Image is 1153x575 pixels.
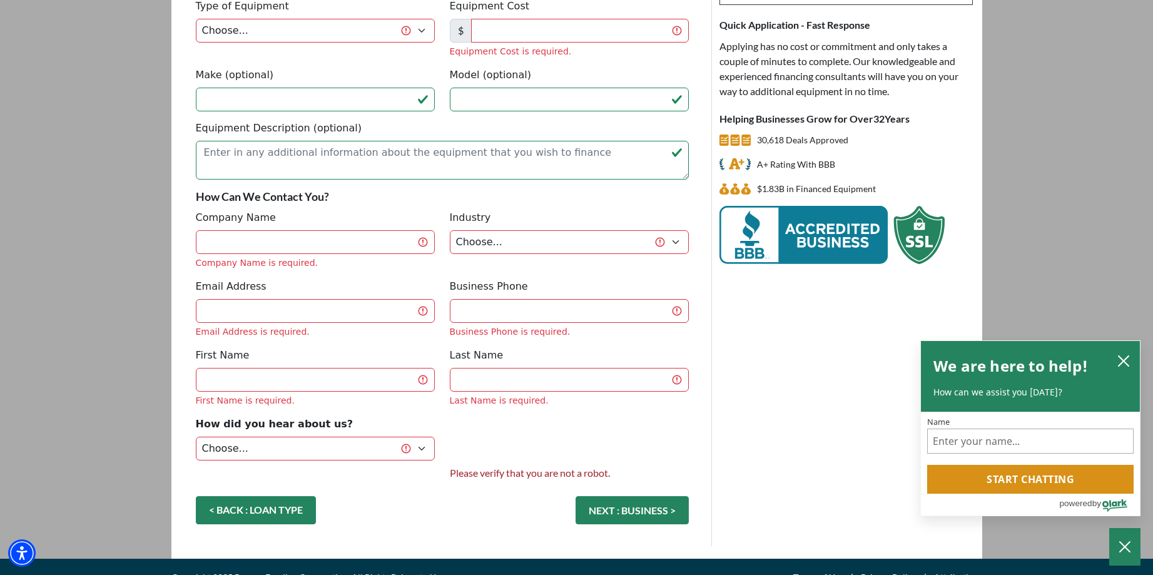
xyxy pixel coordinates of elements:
button: Close Chatbox [1109,528,1140,566]
iframe: reCAPTCHA [450,417,640,466]
span: by [1092,496,1101,511]
label: First Name [196,348,250,363]
button: close chatbox [1114,352,1134,369]
p: $1,827,664,895 in Financed Equipment [757,181,876,196]
button: Start chatting [927,465,1134,494]
label: Email Address [196,279,267,294]
button: NEXT : BUSINESS > [576,496,689,524]
label: Model (optional) [450,68,531,83]
label: Industry [450,210,491,225]
div: Equipment Cost is required. [450,45,689,58]
input: Name [927,429,1134,454]
div: Accessibility Menu [8,539,36,567]
p: Quick Application - Fast Response [719,18,973,33]
span: Please verify that you are not a robot. [450,466,689,481]
p: Helping Businesses Grow for Over Years [719,111,973,126]
div: Company Name is required. [196,257,435,270]
div: Last Name is required. [450,394,689,407]
span: powered [1059,496,1092,511]
div: Email Address is required. [196,325,435,338]
div: olark chatbox [920,340,1140,517]
p: 30,618 Deals Approved [757,133,848,148]
a: < BACK : LOAN TYPE [196,496,316,524]
label: Make (optional) [196,68,274,83]
label: How did you hear about us? [196,417,353,432]
h2: We are here to help! [933,354,1088,379]
img: BBB Acredited Business and SSL Protection [719,206,945,264]
a: Powered by Olark [1059,494,1140,516]
span: 32 [873,113,885,125]
p: Applying has no cost or commitment and only takes a couple of minutes to complete. Our knowledgea... [719,39,973,99]
p: A+ Rating With BBB [757,157,835,172]
div: Business Phone is required. [450,325,689,338]
label: Last Name [450,348,504,363]
label: Company Name [196,210,276,225]
p: How Can We Contact You? [196,189,689,204]
div: First Name is required. [196,394,435,407]
label: Equipment Description (optional) [196,121,362,136]
label: Name [927,418,1134,426]
span: $ [450,19,472,43]
p: How can we assist you [DATE]? [933,386,1127,399]
label: Business Phone [450,279,528,294]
